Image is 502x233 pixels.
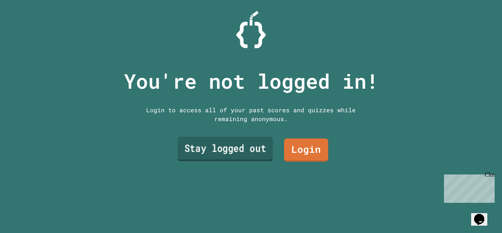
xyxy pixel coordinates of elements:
[236,11,266,48] img: Logo.svg
[471,204,495,226] iframe: chat widget
[441,172,495,203] iframe: chat widget
[3,3,51,47] div: Chat with us now!Close
[124,66,379,96] p: You're not logged in!
[284,138,328,162] a: Login
[141,106,361,123] div: Login to access all of your past scores and quizzes while remaining anonymous.
[178,137,273,161] a: Stay logged out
